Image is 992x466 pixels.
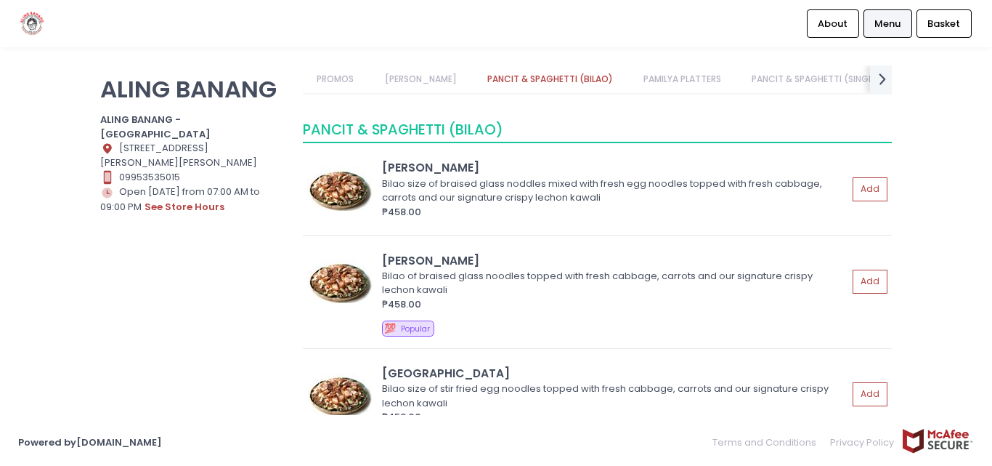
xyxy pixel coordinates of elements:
span: Popular [401,324,430,334]
div: [GEOGRAPHIC_DATA] [382,365,847,382]
button: see store hours [144,199,225,215]
a: Menu [863,9,912,37]
div: ₱458.00 [382,410,847,425]
span: About [818,17,847,31]
a: About [807,9,859,37]
span: Menu [874,17,900,31]
a: Powered by[DOMAIN_NAME] [18,435,162,449]
button: Add [853,177,887,201]
a: Terms and Conditions [712,428,824,457]
img: logo [18,11,46,36]
img: Canton [307,373,373,417]
a: PANCIT & SPAGHETTI (SINGLE) [738,65,895,93]
button: Add [853,382,887,406]
a: [PERSON_NAME] [370,65,471,93]
div: Bilao size of stir fried egg noodles topped with fresh cabbage, carrots and our signature crispy ... [382,382,843,410]
a: Privacy Policy [824,428,902,457]
div: 09953535015 [100,170,285,185]
div: ₱458.00 [382,297,847,312]
p: ALING BANANG [100,75,285,103]
img: mcafee-secure [901,428,974,454]
div: ₱458.00 [382,205,847,220]
a: PANCIT & SPAGHETTI (BILAO) [473,65,627,93]
span: PANCIT & SPAGHETTI (BILAO) [303,120,503,140]
div: [PERSON_NAME] [382,252,847,269]
button: Add [853,270,887,294]
b: ALING BANANG - [GEOGRAPHIC_DATA] [100,113,211,141]
div: [PERSON_NAME] [382,159,847,176]
div: Bilao of braised glass noodles topped with fresh cabbage, carrots and our signature crispy lechon... [382,269,843,297]
div: Open [DATE] from 07:00 AM to 09:00 PM [100,185,285,215]
img: Miki Bihon Bilao [307,167,373,211]
div: Bilao size of braised glass noddles mixed with fresh egg noodles topped with fresh cabbage, carro... [382,177,843,205]
span: Basket [927,17,960,31]
span: 💯 [384,321,396,335]
div: [STREET_ADDRESS][PERSON_NAME][PERSON_NAME] [100,141,285,170]
img: Bihon Bilao [307,260,373,303]
a: PROMOS [303,65,368,93]
a: PAMILYA PLATTERS [630,65,736,93]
